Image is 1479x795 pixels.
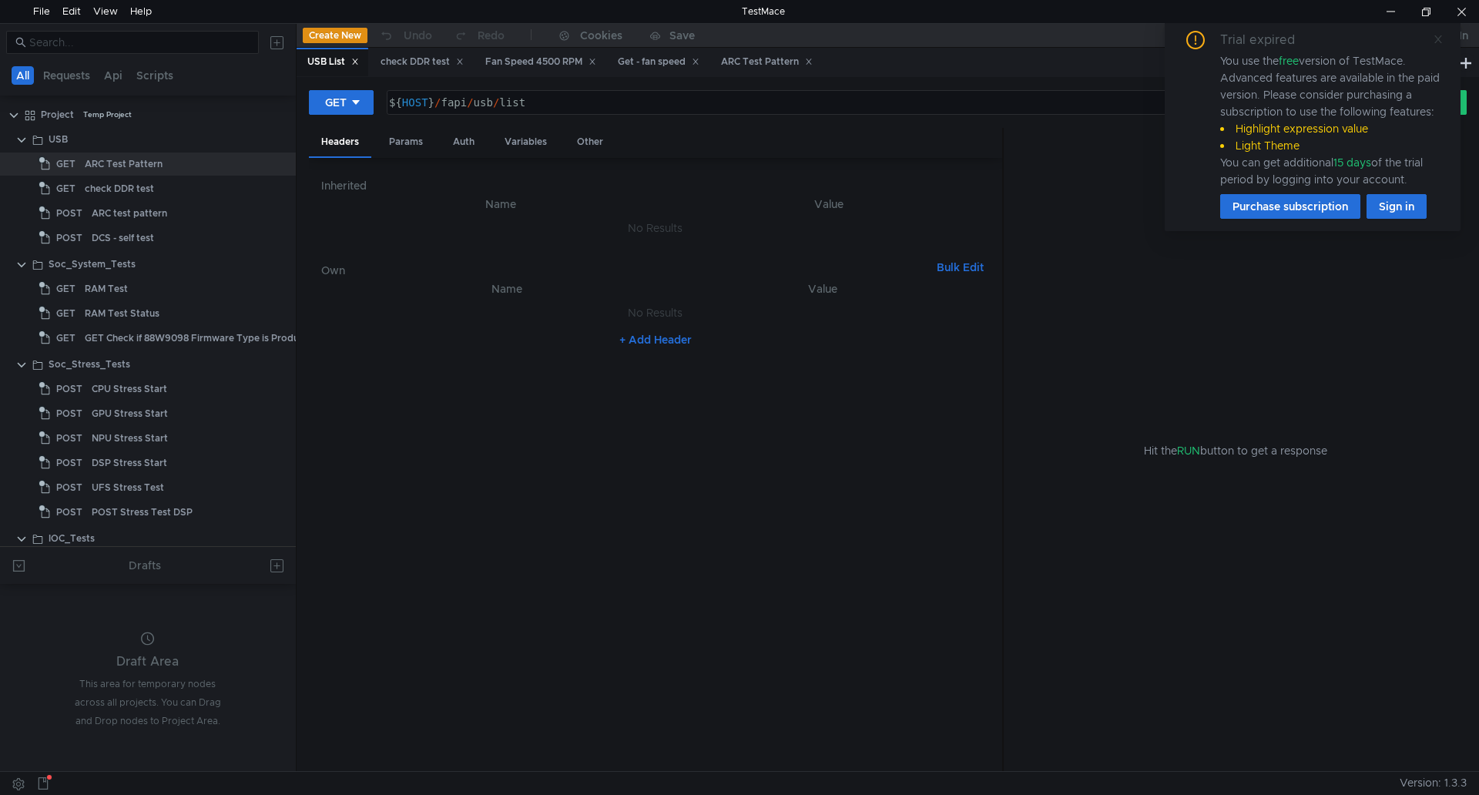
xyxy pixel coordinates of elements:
[49,253,136,276] div: Soc_System_Tests
[129,556,161,575] div: Drafts
[56,302,75,325] span: GET
[56,402,82,425] span: POST
[628,221,682,235] nz-embed-empty: No Results
[613,330,698,349] button: + Add Header
[85,153,163,176] div: ARC Test Pattern
[303,28,367,43] button: Create New
[49,353,130,376] div: Soc_Stress_Tests
[56,277,75,300] span: GET
[485,54,596,70] div: Fan Speed 4500 RPM
[56,377,82,401] span: POST
[56,501,82,524] span: POST
[12,66,34,85] button: All
[478,26,505,45] div: Redo
[721,54,813,70] div: ARC Test Pattern
[931,258,990,277] button: Bulk Edit
[1367,194,1427,219] button: Sign in
[492,128,559,156] div: Variables
[309,90,374,115] button: GET
[565,128,615,156] div: Other
[132,66,178,85] button: Scripts
[334,195,668,213] th: Name
[377,128,435,156] div: Params
[325,94,347,111] div: GET
[92,427,168,450] div: NPU Stress Start
[307,54,359,70] div: USB List
[309,128,371,158] div: Headers
[321,261,931,280] h6: Own
[99,66,127,85] button: Api
[83,103,132,126] div: Temp Project
[56,226,82,250] span: POST
[56,177,75,200] span: GET
[668,195,990,213] th: Value
[1279,54,1299,68] span: free
[49,128,68,151] div: USB
[1333,156,1371,169] span: 15 days
[1220,137,1442,154] li: Light Theme
[85,277,128,300] div: RAM Test
[1177,444,1200,458] span: RUN
[85,327,322,350] div: GET Check if 88W9098 Firmware Type is Production
[441,128,487,156] div: Auth
[92,476,164,499] div: UFS Stress Test
[56,327,75,350] span: GET
[29,34,250,51] input: Search...
[1400,772,1467,794] span: Version: 1.3.3
[346,280,668,298] th: Name
[85,302,159,325] div: RAM Test Status
[1220,154,1442,188] div: You can get additional of the trial period by logging into your account.
[56,476,82,499] span: POST
[92,202,167,225] div: ARC test pattern
[1220,52,1442,188] div: You use the version of TestMace. Advanced features are available in the paid version. Please cons...
[404,26,432,45] div: Undo
[618,54,699,70] div: Get - fan speed
[669,30,695,41] div: Save
[92,226,154,250] div: DCS - self test
[92,451,167,475] div: DSP Stress Start
[443,24,515,47] button: Redo
[1144,442,1327,459] span: Hit the button to get a response
[92,402,168,425] div: GPU Stress Start
[580,26,622,45] div: Cookies
[56,202,82,225] span: POST
[1220,194,1360,219] button: Purchase subscription
[367,24,443,47] button: Undo
[1220,120,1442,137] li: Highlight expression value
[85,177,154,200] div: check DDR test
[92,377,167,401] div: CPU Stress Start
[1220,31,1313,49] div: Trial expired
[667,280,978,298] th: Value
[381,54,464,70] div: check DDR test
[92,501,193,524] div: POST Stress Test DSP
[41,103,74,126] div: Project
[321,176,990,195] h6: Inherited
[56,451,82,475] span: POST
[628,306,682,320] nz-embed-empty: No Results
[56,427,82,450] span: POST
[49,527,95,550] div: IOC_Tests
[56,153,75,176] span: GET
[39,66,95,85] button: Requests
